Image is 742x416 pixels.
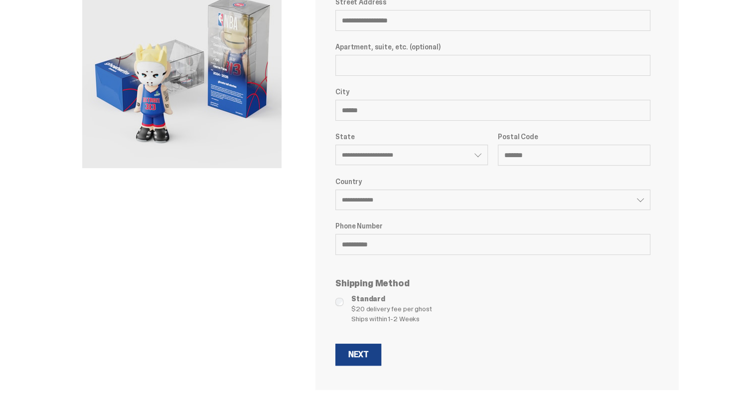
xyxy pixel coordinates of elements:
label: Postal Code [498,133,650,141]
div: Next [348,351,368,359]
label: Apartment, suite, etc. (optional) [335,43,650,51]
span: $20 delivery fee per ghost [351,304,650,314]
button: Next [335,344,381,366]
span: Ships within 1-2 Weeks [351,314,650,324]
label: City [335,88,650,96]
label: State [335,133,488,141]
span: Standard [351,294,650,304]
label: Phone Number [335,222,650,230]
p: Shipping Method [335,279,650,288]
label: Country [335,178,650,186]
